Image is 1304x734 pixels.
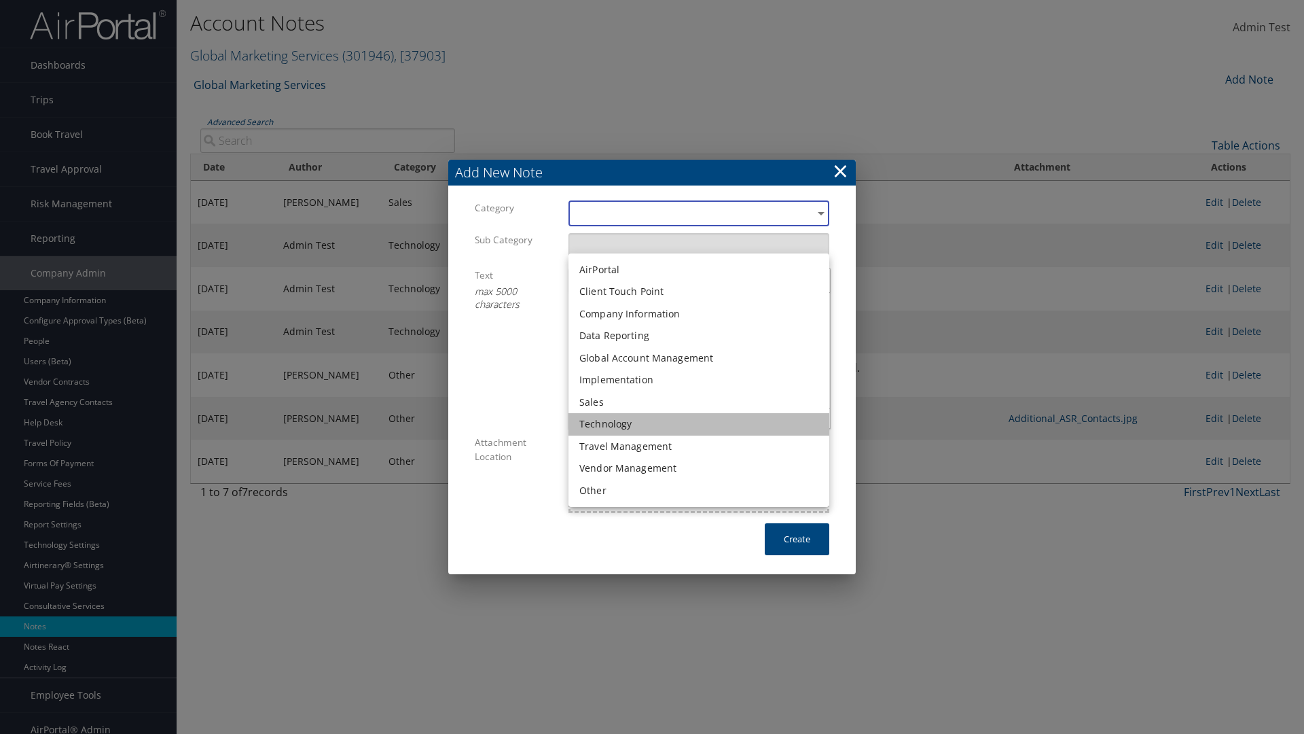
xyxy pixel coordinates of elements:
li: Global Account Management [568,347,829,370]
li: Sales [568,391,829,414]
li: Data Reporting [568,325,829,347]
li: Technology [568,413,829,436]
li: Client Touch Point [568,281,829,303]
li: Travel Management [568,436,829,458]
li: Company Information [568,303,829,326]
li: Other [568,480,829,502]
li: Vendor Management [568,457,829,480]
li: AirPortal [568,259,829,281]
li: Implementation [568,369,829,391]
